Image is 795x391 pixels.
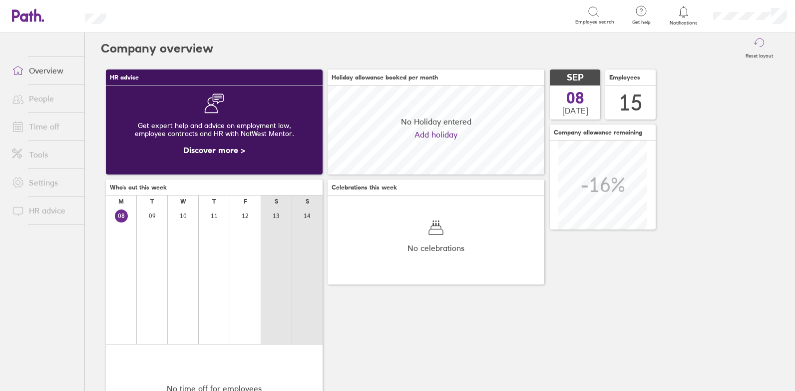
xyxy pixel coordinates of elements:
[4,144,84,164] a: Tools
[740,50,779,59] label: Reset layout
[575,19,614,25] span: Employee search
[118,198,124,205] div: M
[4,88,84,108] a: People
[212,198,216,205] div: T
[133,10,159,19] div: Search
[332,74,438,81] span: Holiday allowance booked per month
[244,198,247,205] div: F
[332,184,397,191] span: Celebrations this week
[150,198,154,205] div: T
[401,117,471,126] span: No Holiday entered
[180,198,186,205] div: W
[562,106,588,115] span: [DATE]
[740,32,779,64] button: Reset layout
[183,145,245,155] a: Discover more >
[625,19,658,25] span: Get help
[110,184,167,191] span: Who's out this week
[609,74,640,81] span: Employees
[407,243,464,252] span: No celebrations
[566,90,584,106] span: 08
[4,172,84,192] a: Settings
[668,20,700,26] span: Notifications
[668,5,700,26] a: Notifications
[275,198,278,205] div: S
[414,130,457,139] a: Add holiday
[4,116,84,136] a: Time off
[619,90,643,115] div: 15
[554,129,642,136] span: Company allowance remaining
[4,200,84,220] a: HR advice
[114,113,315,145] div: Get expert help and advice on employment law, employee contracts and HR with NatWest Mentor.
[567,72,584,83] span: SEP
[306,198,309,205] div: S
[4,60,84,80] a: Overview
[110,74,139,81] span: HR advice
[101,32,213,64] h2: Company overview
